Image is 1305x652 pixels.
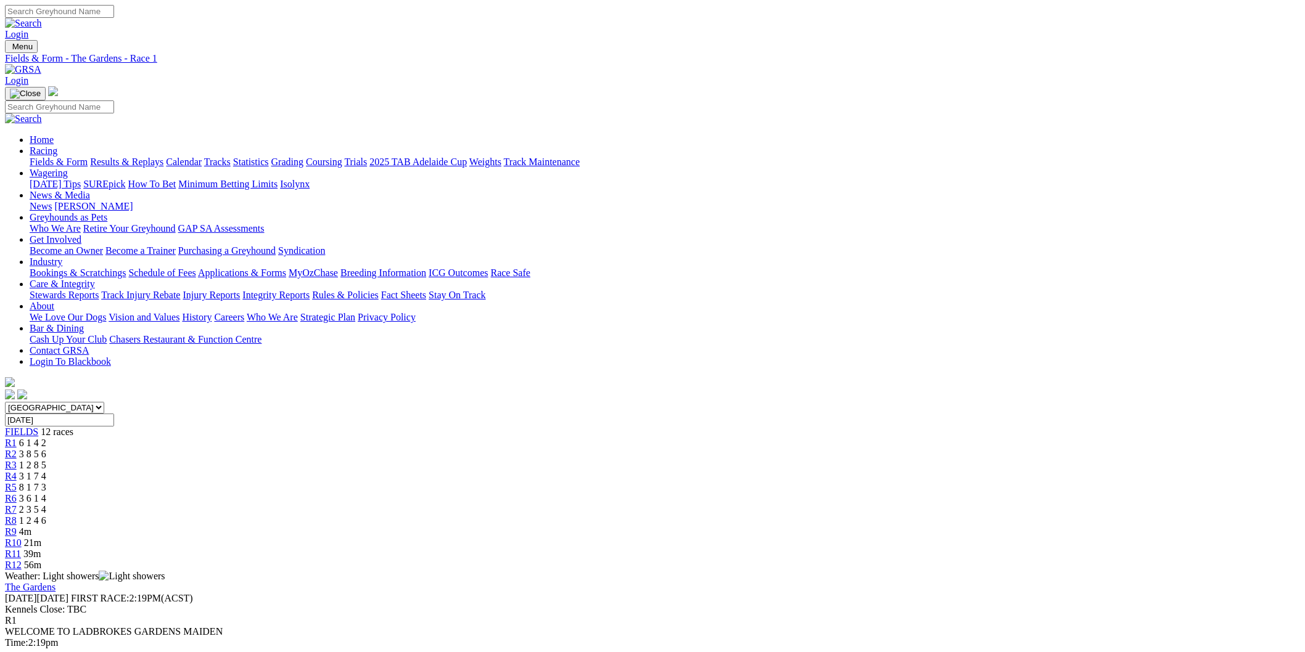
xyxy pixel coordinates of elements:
div: Wagering [30,179,1300,190]
a: Cash Up Your Club [30,334,107,344]
img: GRSA [5,64,41,75]
a: Greyhounds as Pets [30,212,107,222]
img: Close [10,89,41,99]
a: Trials [344,157,367,167]
a: Stewards Reports [30,290,99,300]
a: Integrity Reports [242,290,310,300]
a: Bookings & Scratchings [30,267,126,278]
span: R1 [5,615,17,626]
a: Chasers Restaurant & Function Centre [109,334,261,344]
a: Isolynx [280,179,310,189]
a: The Gardens [5,582,56,592]
a: Purchasing a Greyhound [178,245,276,256]
a: R6 [5,493,17,503]
a: We Love Our Dogs [30,312,106,322]
span: Time: [5,637,28,648]
a: Tracks [204,157,231,167]
a: MyOzChase [289,267,338,278]
span: 3 6 1 4 [19,493,46,503]
span: 3 1 7 4 [19,471,46,481]
a: News & Media [30,190,90,200]
span: 39m [23,548,41,559]
div: WELCOME TO LADBROKES GARDENS MAIDEN [5,626,1300,637]
a: Who We Are [247,312,298,322]
a: Fields & Form [30,157,88,167]
a: Wagering [30,168,68,178]
span: R3 [5,460,17,470]
div: Care & Integrity [30,290,1300,301]
div: About [30,312,1300,323]
img: facebook.svg [5,389,15,399]
a: R8 [5,515,17,526]
a: Strategic Plan [300,312,355,322]
div: Get Involved [30,245,1300,256]
span: 3 8 5 6 [19,449,46,459]
img: Search [5,18,42,29]
img: twitter.svg [17,389,27,399]
a: R9 [5,526,17,537]
a: Results & Replays [90,157,163,167]
a: Careers [214,312,244,322]
button: Toggle navigation [5,87,46,100]
a: ICG Outcomes [429,267,488,278]
span: 2 3 5 4 [19,504,46,515]
a: Become an Owner [30,245,103,256]
img: logo-grsa-white.png [5,377,15,387]
img: logo-grsa-white.png [48,86,58,96]
span: 8 1 7 3 [19,482,46,492]
a: Breeding Information [340,267,426,278]
a: Fact Sheets [381,290,426,300]
span: 4m [19,526,31,537]
span: R4 [5,471,17,481]
span: Menu [12,42,33,51]
a: Syndication [278,245,325,256]
span: 21m [24,537,41,548]
span: R7 [5,504,17,515]
a: R11 [5,548,21,559]
div: News & Media [30,201,1300,212]
input: Search [5,5,114,18]
a: Contact GRSA [30,345,89,356]
a: Get Involved [30,234,81,245]
a: Race Safe [490,267,530,278]
a: Login [5,29,28,39]
a: [PERSON_NAME] [54,201,133,211]
span: FIRST RACE: [71,593,129,603]
a: R2 [5,449,17,459]
input: Select date [5,414,114,426]
a: Bar & Dining [30,323,84,333]
a: R12 [5,560,22,570]
a: FIELDS [5,426,38,437]
div: Kennels Close: TBC [5,604,1300,615]
a: Industry [30,256,62,267]
span: R10 [5,537,22,548]
a: Coursing [306,157,342,167]
span: 56m [24,560,41,570]
a: Applications & Forms [198,267,286,278]
a: Schedule of Fees [128,267,196,278]
a: Who We Are [30,223,81,234]
a: R1 [5,438,17,448]
a: News [30,201,52,211]
a: Care & Integrity [30,279,95,289]
a: Retire Your Greyhound [83,223,176,234]
a: Track Injury Rebate [101,290,180,300]
div: Bar & Dining [30,334,1300,345]
a: History [182,312,212,322]
a: Login [5,75,28,86]
a: SUREpick [83,179,125,189]
a: Calendar [166,157,202,167]
div: 2:19pm [5,637,1300,648]
a: Become a Trainer [105,245,176,256]
a: Racing [30,145,57,156]
a: About [30,301,54,311]
div: Racing [30,157,1300,168]
a: How To Bet [128,179,176,189]
span: R5 [5,482,17,492]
